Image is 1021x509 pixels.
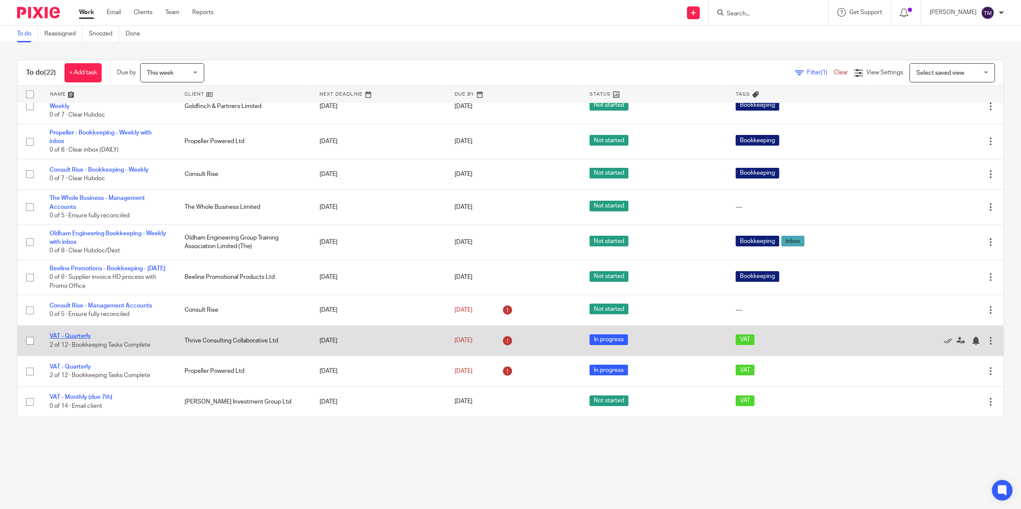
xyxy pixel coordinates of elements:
[736,203,860,211] div: ---
[736,306,860,314] div: ---
[50,372,150,378] span: 2 of 12 · Bookkeeping Tasks Complete
[50,147,119,153] span: 0 of 8 · Clear inbox (DAILY)
[50,274,156,289] span: 0 of 6 · Supplier invoice HD process with Promo Office
[455,274,472,280] span: [DATE]
[107,8,121,17] a: Email
[50,213,129,219] span: 0 of 5 · Ensure fully reconciled
[807,70,834,76] span: Filter
[590,395,628,406] span: Not started
[311,190,446,225] td: [DATE]
[50,403,102,409] span: 0 of 14 · Email client
[50,167,149,173] a: Consult Rise - Bookkeeping - Weekly
[176,356,311,386] td: Propeller Powered Ltd
[147,70,173,76] span: This week
[590,201,628,211] span: Not started
[50,130,152,144] a: Propeller - Bookkeeping - Weekly with inbox
[126,26,147,42] a: Done
[311,356,446,386] td: [DATE]
[736,168,779,178] span: Bookkeeping
[590,168,628,178] span: Not started
[192,8,214,17] a: Reports
[866,70,903,76] span: View Settings
[50,333,91,339] a: VAT - Quarterly
[50,303,152,309] a: Consult Rise - Management Accounts
[726,10,803,18] input: Search
[176,295,311,325] td: Consult Rise
[311,260,446,295] td: [DATE]
[50,112,105,118] span: 0 of 7 · Clear Hubdoc
[455,138,472,144] span: [DATE]
[916,70,964,76] span: Select saved view
[736,100,779,111] span: Bookkeeping
[65,63,102,82] a: + Add task
[311,159,446,189] td: [DATE]
[736,271,779,282] span: Bookkeeping
[455,103,472,109] span: [DATE]
[455,171,472,177] span: [DATE]
[311,325,446,356] td: [DATE]
[736,334,754,345] span: VAT
[176,89,311,124] td: Goldfinch & Partners Limited
[781,236,804,246] span: Inbox
[176,159,311,189] td: Consult Rise
[26,68,56,77] h1: To do
[165,8,179,17] a: Team
[736,395,754,406] span: VAT
[50,364,91,370] a: VAT - Quarterly
[134,8,153,17] a: Clients
[849,9,882,15] span: Get Support
[44,69,56,76] span: (22)
[455,338,472,344] span: [DATE]
[736,92,750,97] span: Tags
[50,342,150,348] span: 2 of 12 · Bookkeeping Tasks Complete
[50,394,112,400] a: VAT - Monthly (due 7th)
[176,225,311,260] td: Oldham Engineering Group Training Association Limited (The)
[455,399,472,405] span: [DATE]
[311,225,446,260] td: [DATE]
[834,70,848,76] a: Clear
[821,70,827,76] span: (1)
[455,204,472,210] span: [DATE]
[590,304,628,314] span: Not started
[590,100,628,111] span: Not started
[455,239,472,245] span: [DATE]
[590,334,628,345] span: In progress
[89,26,119,42] a: Snoozed
[736,135,779,146] span: Bookkeeping
[176,124,311,159] td: Propeller Powered Ltd
[736,236,779,246] span: Bookkeeping
[44,26,82,42] a: Reassigned
[590,271,628,282] span: Not started
[117,68,136,77] p: Due by
[590,365,628,375] span: In progress
[50,266,165,272] a: Beeline Promotions - Bookkeeping - [DATE]
[50,312,129,318] span: 0 of 5 · Ensure fully reconciled
[176,190,311,225] td: The Whole Business Limited
[590,236,628,246] span: Not started
[311,295,446,325] td: [DATE]
[455,307,472,313] span: [DATE]
[944,336,956,345] a: Mark as done
[50,195,145,210] a: The Whole Business - Management Accounts
[736,365,754,375] span: VAT
[981,6,995,20] img: svg%3E
[50,231,166,245] a: Oldham Engineering Bookkeeping - Weekly with inbox
[79,8,94,17] a: Work
[311,386,446,417] td: [DATE]
[455,368,472,374] span: [DATE]
[50,176,105,181] span: 0 of 7 · Clear Hubdoc
[311,89,446,124] td: [DATE]
[17,26,38,42] a: To do
[176,260,311,295] td: Beeline Promotional Products Ltd
[930,8,977,17] p: [PERSON_NAME]
[17,7,60,18] img: Pixie
[590,135,628,146] span: Not started
[50,248,120,254] span: 0 of 8 · Clear Hubdoc/Dext
[311,124,446,159] td: [DATE]
[176,325,311,356] td: Thrive Consulting Collaborative Ltd
[50,95,150,109] a: Goldfinch & Partners - Bookkeeping - Weekly
[176,386,311,417] td: [PERSON_NAME] Investment Group Ltd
